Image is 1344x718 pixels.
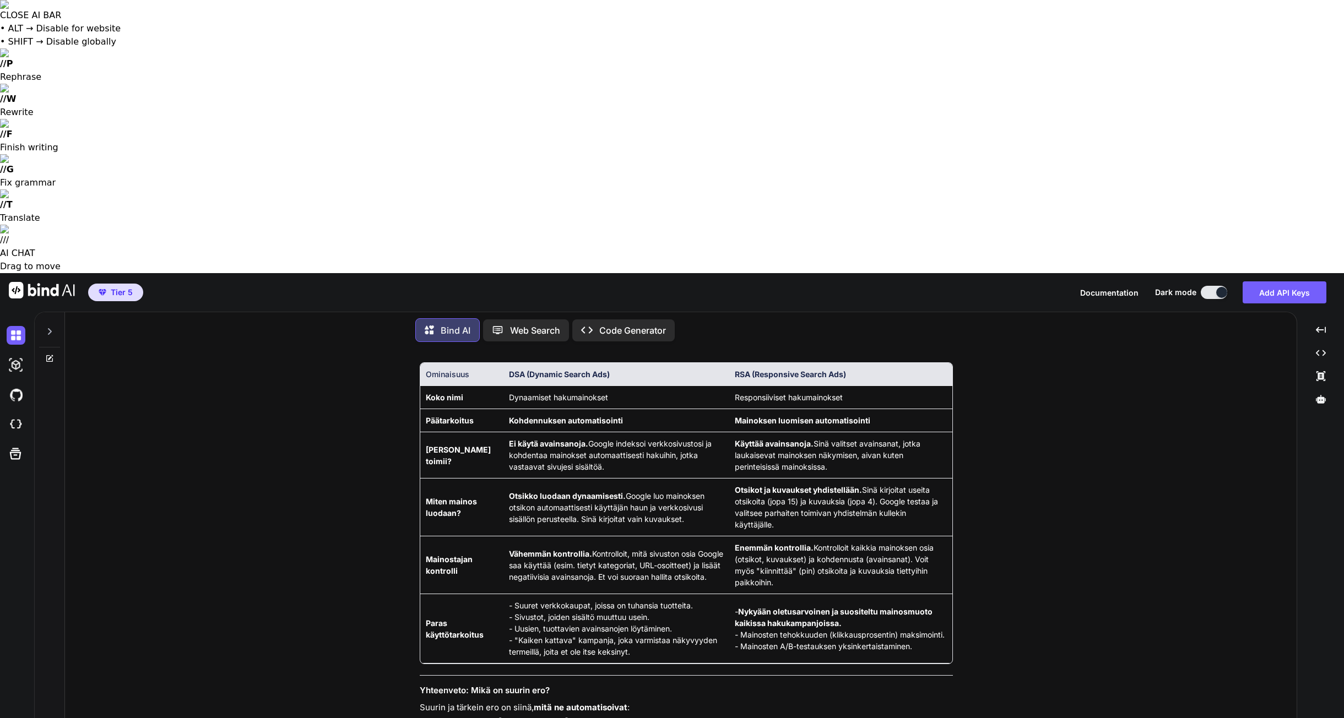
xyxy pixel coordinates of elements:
td: Kontrolloit kaikkia mainoksen osia (otsikot, kuvaukset) ja kohdennusta (avainsanat). Voit myös "k... [729,536,952,594]
p: Bind AI [441,324,470,337]
strong: Nykyään oletusarvoinen ja suositeltu mainosmuoto kaikissa hakukampanjoissa. [735,607,933,628]
button: Add API Keys [1243,281,1326,303]
h3: Yhteenveto: Mikä on suurin ero? [420,684,953,697]
td: Responsiiviset hakumainokset [729,386,952,409]
strong: Päätarkoitus [426,416,474,425]
td: Sinä valitset avainsanat, jotka laukaisevat mainoksen näkymisen, aivan kuten perinteisissä mainok... [729,432,952,478]
td: - - Mainosten tehokkuuden (klikkausprosentin) maksimointi. - Mainosten A/B-testauksen yksinkertai... [729,594,952,663]
td: - Suuret verkkokaupat, joissa on tuhansia tuotteita. - Sivustot, joiden sisältö muuttuu usein. - ... [503,594,729,663]
img: darkChat [7,326,25,345]
p: Web Search [510,324,560,337]
td: Sinä kirjoitat useita otsikoita (jopa 15) ja kuvauksia (jopa 4). Google testaa ja valitsee parhai... [729,478,952,536]
strong: Paras käyttötarkoitus [426,618,484,639]
button: premiumTier 5 [88,284,143,301]
p: Suurin ja tärkein ero on siinä, : [420,701,953,714]
strong: RSA (Responsive Search Ads) [735,369,846,379]
strong: Mainostajan kontrolli [426,554,473,575]
span: Dark mode [1155,287,1196,298]
td: Google luo mainoksen otsikon automaattisesti käyttäjän haun ja verkkosivusi sisällön perusteella.... [503,478,729,536]
strong: Miten mainos luodaan? [426,497,477,518]
p: Code Generator [599,324,666,337]
strong: Kohdennuksen automatisointi [509,416,623,425]
strong: Ei käytä avainsanoja. [509,439,588,448]
span: Tier 5 [111,287,133,298]
button: Documentation [1080,287,1139,298]
th: Ominaisuus [420,363,503,386]
strong: mitä ne automatisoivat [534,702,627,712]
td: Dynaamiset hakumainokset [503,386,729,409]
strong: Mainoksen luomisen automatisointi [735,416,870,425]
img: Bind AI [9,282,75,298]
strong: Vähemmän kontrollia. [509,549,592,558]
img: cloudideIcon [7,415,25,434]
td: Google indeksoi verkkosivustosi ja kohdentaa mainokset automaattisesti hakuihin, jotka vastaavat ... [503,432,729,478]
img: premium [99,289,106,296]
strong: Otsikko luodaan dynaamisesti. [509,491,626,501]
strong: Enemmän kontrollia. [735,543,814,552]
img: darkAi-studio [7,356,25,374]
strong: Käyttää avainsanoja. [735,439,814,448]
strong: Koko nimi [426,393,463,402]
span: Documentation [1080,288,1139,297]
strong: Otsikot ja kuvaukset yhdistellään. [735,485,862,494]
strong: DSA (Dynamic Search Ads) [509,369,610,379]
img: githubDark [7,385,25,404]
strong: [PERSON_NAME] toimii? [426,445,491,466]
td: Kontrolloit, mitä sivuston osia Google saa käyttää (esim. tietyt kategoriat, URL-osoitteet) ja li... [503,536,729,594]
